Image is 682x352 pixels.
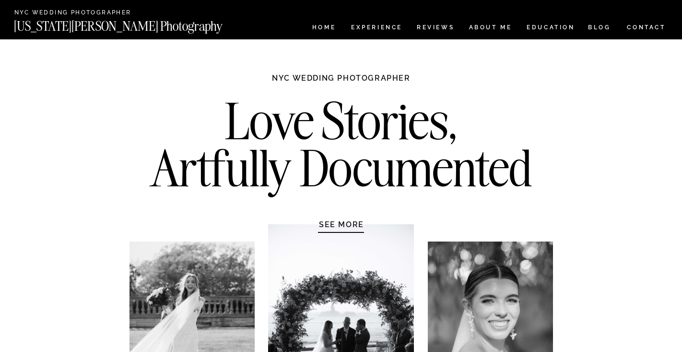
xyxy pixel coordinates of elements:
a: NYC Wedding Photographer [14,10,159,17]
h2: Love Stories, Artfully Documented [140,97,542,198]
a: CONTACT [626,22,666,33]
a: HOME [310,24,338,33]
h1: NYC WEDDING PHOTOGRAPHER [251,73,431,92]
a: ABOUT ME [469,24,512,33]
a: EDUCATION [526,24,576,33]
a: REVIEWS [417,24,453,33]
a: [US_STATE][PERSON_NAME] Photography [14,20,255,28]
a: Experience [351,24,401,33]
a: SEE MORE [296,219,387,229]
a: BLOG [588,24,611,33]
